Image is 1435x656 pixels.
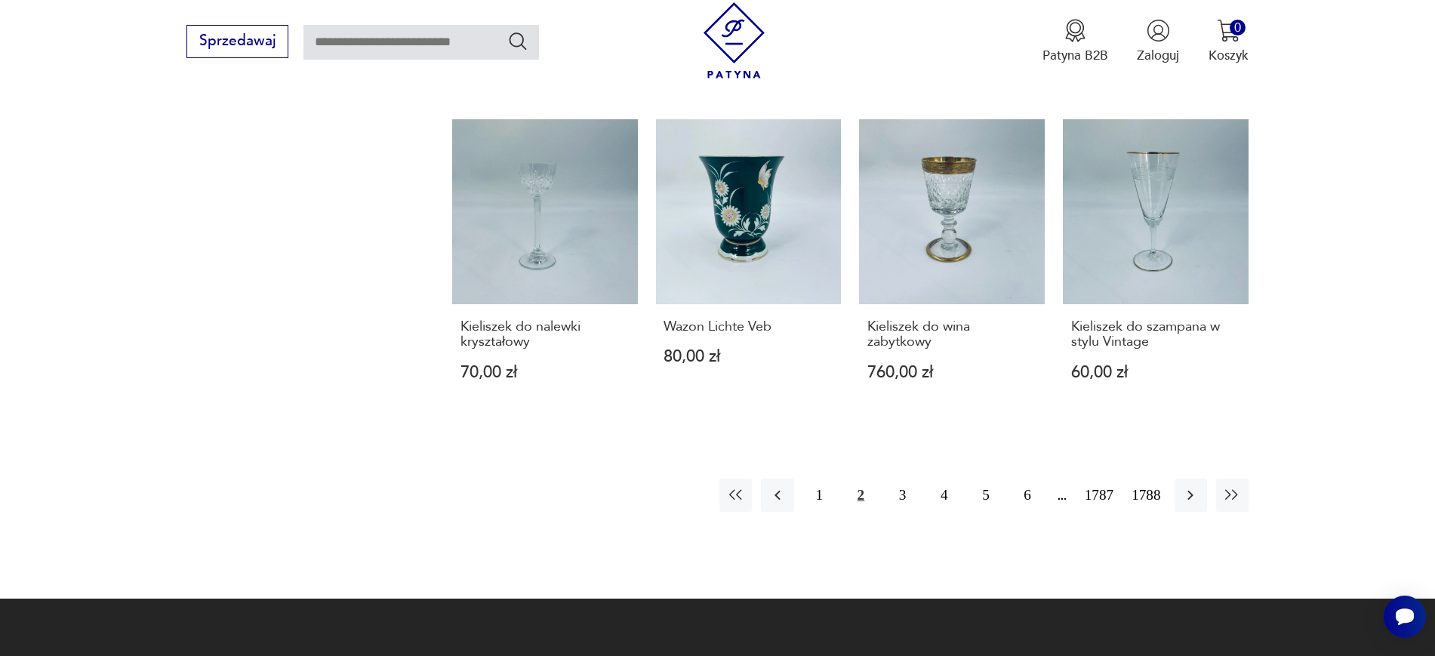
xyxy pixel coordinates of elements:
[1127,479,1165,511] button: 1788
[859,119,1045,416] a: Kieliszek do wina zabytkowyKieliszek do wina zabytkowy760,00 zł
[1230,20,1246,35] div: 0
[1071,365,1240,380] p: 60,00 zł
[1080,479,1118,511] button: 1787
[1042,47,1108,64] p: Patyna B2B
[1012,479,1044,511] button: 6
[867,365,1036,380] p: 760,00 zł
[1209,47,1249,64] p: Koszyk
[1137,47,1179,64] p: Zaloguj
[1071,319,1240,350] h3: Kieliszek do szampana w stylu Vintage
[1137,19,1179,64] button: Zaloguj
[460,319,630,350] h3: Kieliszek do nalewki kryształowy
[1209,19,1249,64] button: 0Koszyk
[969,479,1002,511] button: 5
[664,319,833,334] h3: Wazon Lichte Veb
[664,349,833,365] p: 80,00 zł
[1147,19,1170,42] img: Ikonka użytkownika
[803,479,836,511] button: 1
[1064,19,1087,42] img: Ikona medalu
[1063,119,1249,416] a: Kieliszek do szampana w stylu VintageKieliszek do szampana w stylu Vintage60,00 zł
[507,30,529,52] button: Szukaj
[928,479,960,511] button: 4
[186,36,288,48] a: Sprzedawaj
[452,119,638,416] a: Kieliszek do nalewki kryształowyKieliszek do nalewki kryształowy70,00 zł
[1384,596,1426,638] iframe: Smartsupp widget button
[656,119,842,416] a: Wazon Lichte VebWazon Lichte Veb80,00 zł
[1217,19,1240,42] img: Ikona koszyka
[696,2,772,79] img: Patyna - sklep z meblami i dekoracjami vintage
[460,365,630,380] p: 70,00 zł
[886,479,919,511] button: 3
[867,319,1036,350] h3: Kieliszek do wina zabytkowy
[845,479,877,511] button: 2
[1042,19,1108,64] a: Ikona medaluPatyna B2B
[1042,19,1108,64] button: Patyna B2B
[186,25,288,58] button: Sprzedawaj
